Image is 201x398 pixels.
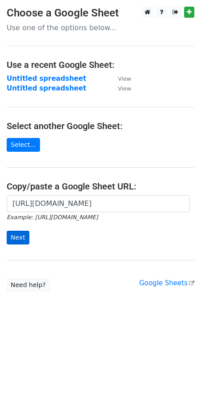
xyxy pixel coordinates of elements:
h4: Copy/paste a Google Sheet URL: [7,181,194,192]
a: Google Sheets [139,279,194,287]
input: Next [7,231,29,244]
h4: Use a recent Google Sheet: [7,59,194,70]
small: View [118,85,131,92]
input: Paste your Google Sheet URL here [7,195,190,212]
p: Use one of the options below... [7,23,194,32]
small: View [118,75,131,82]
iframe: Chat Widget [157,355,201,398]
h3: Choose a Google Sheet [7,7,194,20]
a: Select... [7,138,40,152]
small: Example: [URL][DOMAIN_NAME] [7,214,98,221]
a: View [109,75,131,83]
a: Untitled spreadsheet [7,75,86,83]
a: View [109,84,131,92]
h4: Select another Google Sheet: [7,121,194,131]
a: Untitled spreadsheet [7,84,86,92]
a: Need help? [7,278,50,292]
